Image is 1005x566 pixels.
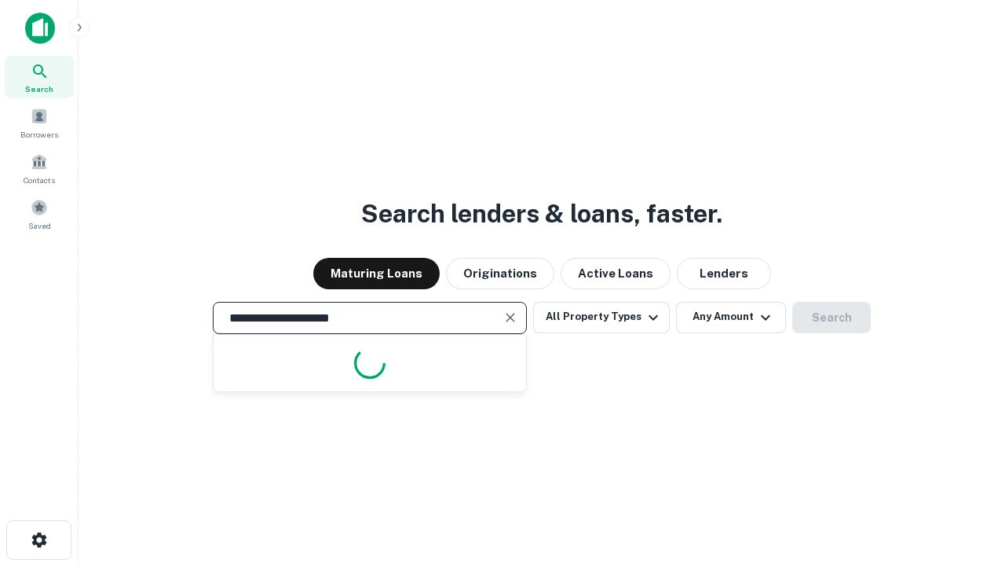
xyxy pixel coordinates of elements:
[5,147,74,189] a: Contacts
[20,128,58,141] span: Borrowers
[25,83,53,95] span: Search
[533,302,670,333] button: All Property Types
[499,307,521,329] button: Clear
[446,258,554,289] button: Originations
[28,219,51,232] span: Saved
[677,258,771,289] button: Lenders
[361,195,722,233] h3: Search lenders & loans, faster.
[5,101,74,144] a: Borrowers
[926,440,1005,516] iframe: Chat Widget
[5,193,74,235] a: Saved
[24,174,55,186] span: Contacts
[676,302,786,333] button: Any Amount
[25,13,55,44] img: capitalize-icon.png
[313,258,440,289] button: Maturing Loans
[561,258,671,289] button: Active Loans
[5,56,74,98] a: Search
